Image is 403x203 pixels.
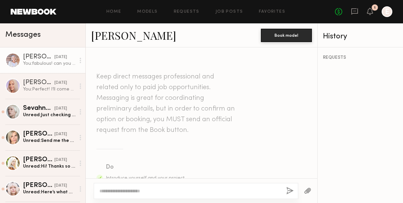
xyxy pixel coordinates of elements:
[23,138,75,144] div: Unread: Send me the details and I’ll be there on the 10th! Looking forward to it!
[23,163,75,170] div: Unread: Hi! Thanks so much for reaching out! Unfortunately I am not available that day
[23,131,54,138] div: [PERSON_NAME]
[323,33,398,40] div: History
[137,10,157,14] a: Models
[106,163,191,172] div: Do
[54,183,67,189] div: [DATE]
[23,60,75,67] div: You: fabulous! can you send me your full name, phone, email address, and home address so i can ge...
[174,10,199,14] a: Requests
[91,28,176,42] a: [PERSON_NAME]
[5,31,41,39] span: Messages
[23,86,75,92] div: You: Perfect! I’ll come up now
[54,80,67,86] div: [DATE]
[54,157,67,163] div: [DATE]
[23,54,54,60] div: [PERSON_NAME]
[23,105,54,112] div: Sevahna d.
[23,157,54,163] div: [PERSON_NAME]
[382,6,392,17] a: E
[106,10,121,14] a: Home
[96,71,237,136] header: Keep direct messages professional and related only to paid job opportunities. Messaging is great ...
[54,106,67,112] div: [DATE]
[261,32,312,38] a: Book model
[216,10,243,14] a: Job Posts
[54,131,67,138] div: [DATE]
[54,54,67,60] div: [DATE]
[261,29,312,42] button: Book model
[23,182,54,189] div: [PERSON_NAME]
[23,189,75,195] div: Unread: Here’s what my hair/roots look like right now for reference :)
[374,6,376,10] div: 1
[259,10,285,14] a: Favorites
[323,55,398,60] div: REQUESTS
[23,79,54,86] div: [PERSON_NAME]
[106,176,186,180] span: Introduce yourself and your project.
[23,112,75,118] div: Unread: Just checking in. Haven’t heard anything back from you on IG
